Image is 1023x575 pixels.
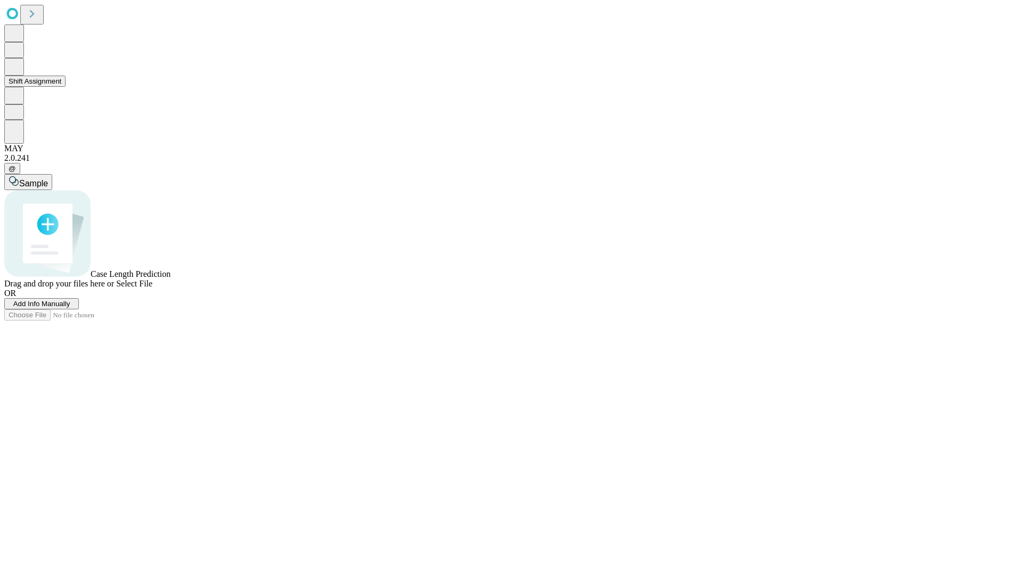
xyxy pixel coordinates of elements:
[4,279,114,288] span: Drag and drop your files here or
[4,153,1019,163] div: 2.0.241
[91,269,170,278] span: Case Length Prediction
[9,165,16,172] span: @
[4,298,79,309] button: Add Info Manually
[4,144,1019,153] div: MAY
[4,163,20,174] button: @
[13,300,70,308] span: Add Info Manually
[4,76,66,87] button: Shift Assignment
[4,174,52,190] button: Sample
[116,279,152,288] span: Select File
[19,179,48,188] span: Sample
[4,289,16,298] span: OR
